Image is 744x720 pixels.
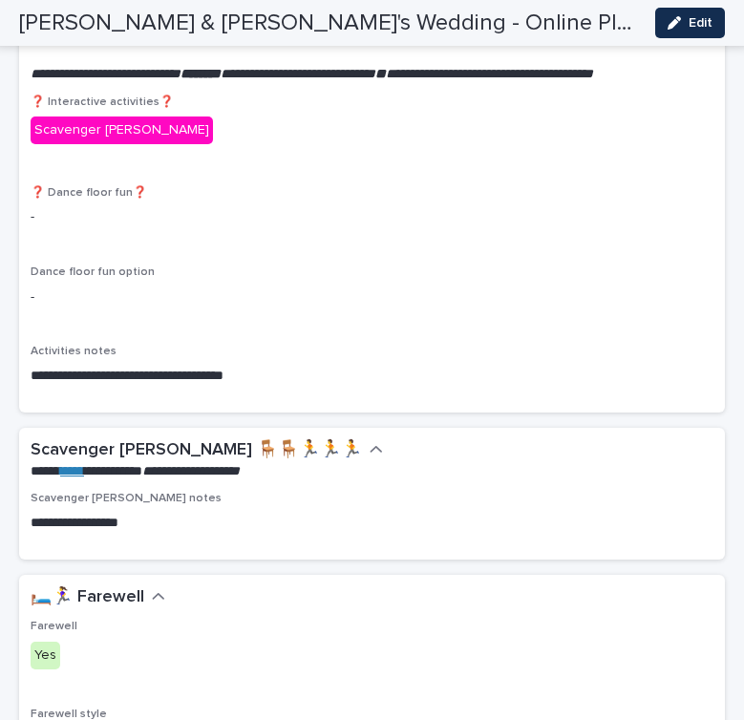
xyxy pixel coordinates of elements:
p: - [31,287,713,307]
h2: [PERSON_NAME] & [PERSON_NAME]'s Wedding - Online Planner [19,10,640,37]
span: ❓ Interactive activities❓ [31,96,174,108]
button: 🛏️🏃‍♀️ Farewell [31,586,165,609]
p: - [31,207,713,227]
span: Farewell style [31,709,107,720]
span: ❓ Dance floor fun❓ [31,187,147,199]
button: Edit [655,8,725,38]
div: Yes [31,642,60,669]
span: Activities notes [31,346,117,357]
span: Dance floor fun option [31,266,155,278]
span: Farewell [31,621,77,632]
h2: 🛏️🏃‍♀️ Farewell [31,586,144,609]
span: Scavenger [PERSON_NAME] notes [31,493,222,504]
button: Scavenger [PERSON_NAME] 🪑🪑🏃🏃🏃 [31,439,383,462]
span: Edit [689,16,712,30]
div: Scavenger [PERSON_NAME] [31,116,213,144]
h2: Scavenger [PERSON_NAME] 🪑🪑🏃🏃🏃 [31,439,362,462]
